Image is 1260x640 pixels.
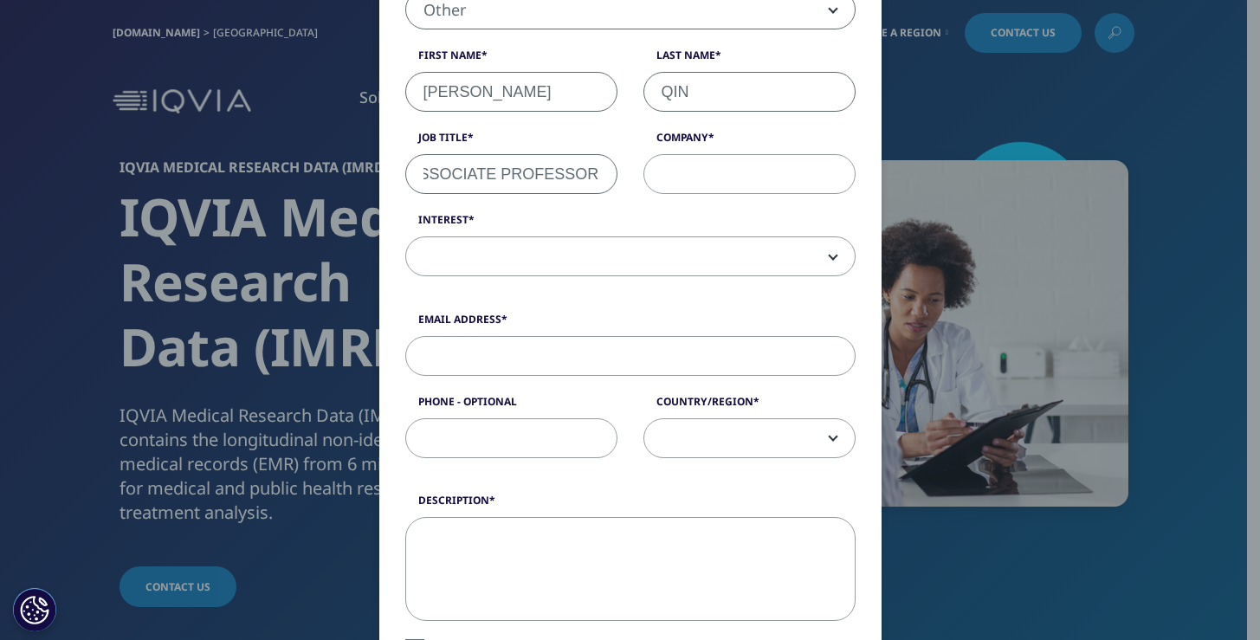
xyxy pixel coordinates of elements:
label: First Name [405,48,617,72]
label: Job Title [405,130,617,154]
label: Interest [405,212,856,236]
button: Cookies Settings [13,588,56,631]
label: Email Address [405,312,856,336]
label: Description [405,493,856,517]
label: Country/Region [643,394,856,418]
label: Phone - Optional [405,394,617,418]
label: Last Name [643,48,856,72]
label: Company [643,130,856,154]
